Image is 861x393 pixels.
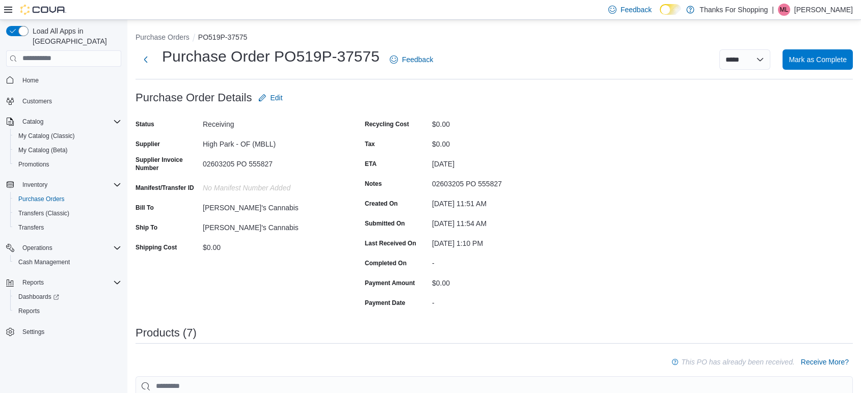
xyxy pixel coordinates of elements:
span: Mark as Complete [789,54,847,65]
p: | [772,4,774,16]
a: Settings [18,326,48,338]
label: Manifest/Transfer ID [136,184,194,192]
button: Promotions [10,157,125,172]
button: Cash Management [10,255,125,269]
nav: Complex example [6,69,121,366]
a: Promotions [14,158,53,171]
span: Receive More? [801,357,849,367]
label: Payment Amount [365,279,415,287]
h1: Purchase Order PO519P-37575 [162,46,380,67]
button: Catalog [2,115,125,129]
a: Purchase Orders [14,193,69,205]
a: Cash Management [14,256,74,268]
h3: Purchase Order Details [136,92,252,104]
span: Customers [22,97,52,105]
label: Payment Date [365,299,405,307]
a: Transfers (Classic) [14,207,73,219]
span: Reports [18,276,121,289]
button: Purchase Orders [136,33,190,41]
span: My Catalog (Classic) [14,130,121,142]
div: $0.00 [432,116,569,128]
label: Shipping Cost [136,243,177,251]
span: Reports [22,278,44,287]
div: High Park - OF (MBLL) [203,136,339,148]
label: Completed On [365,259,407,267]
div: [PERSON_NAME]'s Cannabis [203,219,339,232]
span: Reports [14,305,121,317]
button: Mark as Complete [783,49,853,70]
span: Transfers (Classic) [18,209,69,217]
span: Purchase Orders [14,193,121,205]
span: Reports [18,307,40,315]
button: Inventory [18,179,51,191]
button: Transfers [10,220,125,235]
span: ML [780,4,789,16]
span: Transfers [18,223,44,232]
span: My Catalog (Beta) [18,146,68,154]
div: 02603205 PO 555827 [203,156,339,168]
a: Transfers [14,221,48,234]
button: Settings [2,324,125,339]
a: Customers [18,95,56,107]
label: Tax [365,140,375,148]
span: Cash Management [14,256,121,268]
a: Dashboards [14,291,63,303]
nav: An example of EuiBreadcrumbs [136,32,853,44]
label: Created On [365,200,398,208]
button: Receive More? [797,352,853,372]
span: Cash Management [18,258,70,266]
label: Submitted On [365,219,405,228]
button: Transfers (Classic) [10,206,125,220]
h3: Products (7) [136,327,197,339]
div: $0.00 [203,239,339,251]
a: Reports [14,305,44,317]
div: [DATE] 1:10 PM [432,235,569,247]
button: Operations [2,241,125,255]
span: Promotions [18,160,49,169]
button: Operations [18,242,57,254]
p: [PERSON_NAME] [794,4,853,16]
label: Bill To [136,204,154,212]
a: Dashboards [10,290,125,304]
div: No Manifest Number added [203,180,339,192]
button: Reports [2,275,125,290]
div: $0.00 [432,136,569,148]
span: Transfers (Classic) [14,207,121,219]
button: Edit [254,88,287,108]
span: Load All Apps in [GEOGRAPHIC_DATA] [29,26,121,46]
div: - [432,255,569,267]
label: Supplier Invoice Number [136,156,199,172]
span: Operations [22,244,52,252]
div: [DATE] 11:51 AM [432,195,569,208]
button: Customers [2,94,125,108]
span: Feedback [402,54,433,65]
span: Inventory [22,181,47,189]
span: Edit [271,93,283,103]
span: Operations [18,242,121,254]
button: My Catalog (Classic) [10,129,125,143]
p: This PO has already been received. [681,356,795,368]
img: Cova [20,5,66,15]
label: Ship To [136,223,157,232]
button: Reports [18,276,48,289]
span: Home [22,76,39,85]
div: $0.00 [432,275,569,287]
span: Inventory [18,179,121,191]
span: Settings [22,328,44,336]
label: Last Received On [365,239,416,247]
button: Reports [10,304,125,318]
div: - [432,295,569,307]
span: Home [18,74,121,87]
a: Home [18,74,43,87]
span: Settings [18,325,121,338]
a: My Catalog (Classic) [14,130,79,142]
label: Recycling Cost [365,120,409,128]
button: My Catalog (Beta) [10,143,125,157]
a: Feedback [386,49,437,70]
button: PO519P-37575 [198,33,248,41]
span: Dashboards [18,293,59,301]
span: Dashboards [14,291,121,303]
label: ETA [365,160,376,168]
div: [DATE] 11:54 AM [432,215,569,228]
